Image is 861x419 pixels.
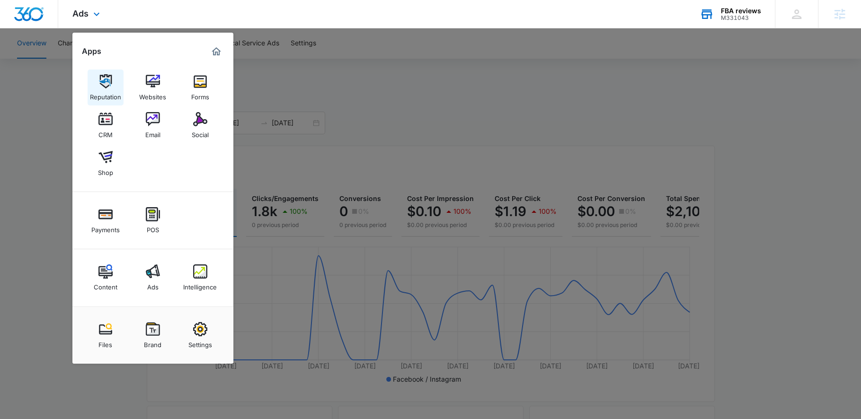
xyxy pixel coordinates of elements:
[98,126,113,139] div: CRM
[90,88,121,101] div: Reputation
[135,317,171,353] a: Brand
[98,336,112,349] div: Files
[72,9,89,18] span: Ads
[139,88,166,101] div: Websites
[182,70,218,105] a: Forms
[182,260,218,296] a: Intelligence
[98,164,113,176] div: Shop
[147,221,159,234] div: POS
[147,279,159,291] div: Ads
[209,44,224,59] a: Marketing 360® Dashboard
[82,47,101,56] h2: Apps
[88,107,124,143] a: CRM
[88,202,124,238] a: Payments
[135,260,171,296] a: Ads
[183,279,217,291] div: Intelligence
[192,126,209,139] div: Social
[135,70,171,105] a: Websites
[88,70,124,105] a: Reputation
[182,317,218,353] a: Settings
[91,221,120,234] div: Payments
[88,145,124,181] a: Shop
[182,107,218,143] a: Social
[191,88,209,101] div: Forms
[145,126,160,139] div: Email
[721,15,761,21] div: account id
[721,7,761,15] div: account name
[94,279,117,291] div: Content
[135,107,171,143] a: Email
[88,260,124,296] a: Content
[144,336,161,349] div: Brand
[135,202,171,238] a: POS
[188,336,212,349] div: Settings
[88,317,124,353] a: Files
